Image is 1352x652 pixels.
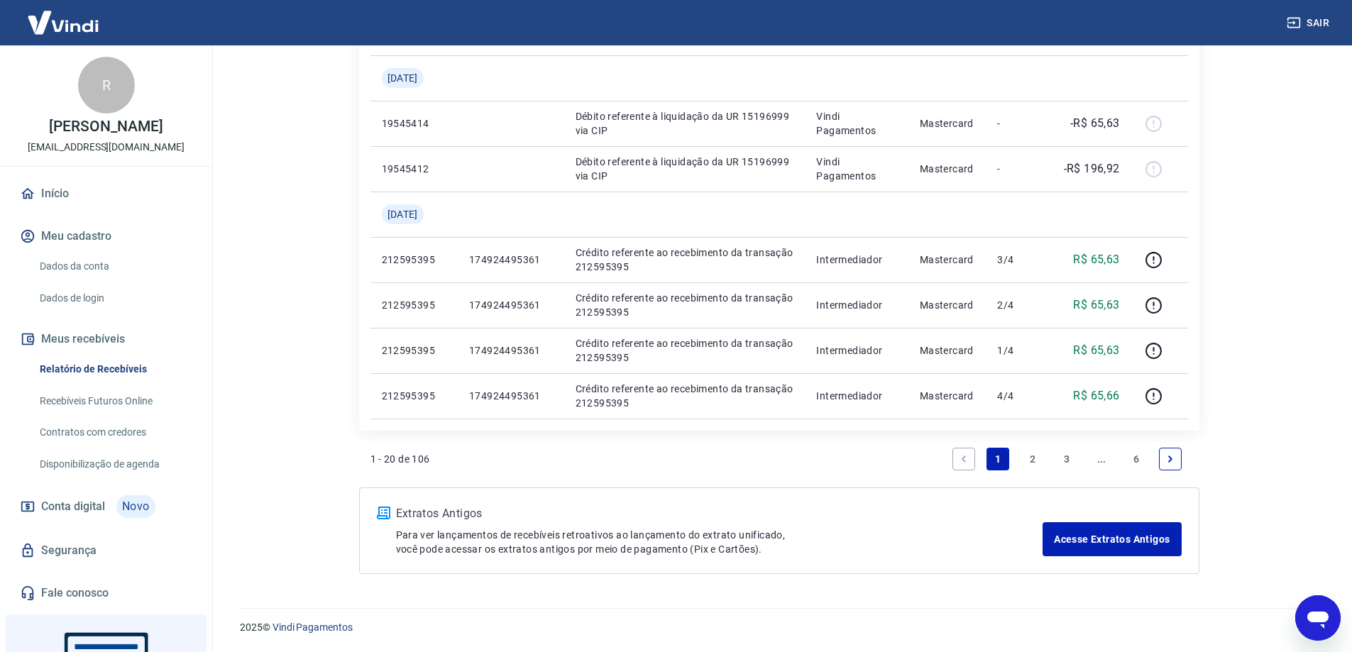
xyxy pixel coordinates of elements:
[17,535,195,566] a: Segurança
[1070,115,1120,132] p: -R$ 65,63
[920,116,975,131] p: Mastercard
[469,389,553,403] p: 174924495361
[370,452,430,466] p: 1 - 20 de 106
[997,389,1039,403] p: 4/4
[17,578,195,609] a: Fale conosco
[377,507,390,519] img: ícone
[469,253,553,267] p: 174924495361
[997,298,1039,312] p: 2/4
[34,387,195,416] a: Recebíveis Futuros Online
[396,528,1043,556] p: Para ver lançamentos de recebíveis retroativos ao lançamento do extrato unificado, você pode aces...
[388,71,418,85] span: [DATE]
[1159,448,1182,470] a: Next page
[382,343,446,358] p: 212595395
[1284,10,1335,36] button: Sair
[34,418,195,447] a: Contratos com credores
[816,155,896,183] p: Vindi Pagamentos
[947,442,1188,476] ul: Pagination
[382,253,446,267] p: 212595395
[920,253,975,267] p: Mastercard
[469,298,553,312] p: 174924495361
[576,245,794,274] p: Crédito referente ao recebimento da transação 212595395
[997,162,1039,176] p: -
[78,57,135,114] div: R
[1073,342,1119,359] p: R$ 65,63
[920,162,975,176] p: Mastercard
[816,109,896,138] p: Vindi Pagamentos
[920,389,975,403] p: Mastercard
[576,155,794,183] p: Débito referente à liquidação da UR 15196999 via CIP
[17,221,195,252] button: Meu cadastro
[816,343,896,358] p: Intermediador
[116,495,155,518] span: Novo
[1043,522,1181,556] a: Acesse Extratos Antigos
[1125,448,1148,470] a: Page 6
[41,497,105,516] span: Conta digital
[997,116,1039,131] p: -
[469,343,553,358] p: 174924495361
[576,291,794,319] p: Crédito referente ao recebimento da transação 212595395
[952,448,975,470] a: Previous page
[17,324,195,355] button: Meus recebíveis
[1073,297,1119,314] p: R$ 65,63
[920,298,975,312] p: Mastercard
[34,284,195,313] a: Dados de login
[576,382,794,410] p: Crédito referente ao recebimento da transação 212595395
[1064,160,1120,177] p: -R$ 196,92
[382,116,446,131] p: 19545414
[997,343,1039,358] p: 1/4
[1295,595,1341,641] iframe: Botão para abrir a janela de mensagens, conversa em andamento
[382,389,446,403] p: 212595395
[17,490,195,524] a: Conta digitalNovo
[382,298,446,312] p: 212595395
[1073,387,1119,404] p: R$ 65,66
[1090,448,1113,470] a: Jump forward
[17,178,195,209] a: Início
[816,298,896,312] p: Intermediador
[1055,448,1078,470] a: Page 3
[986,448,1009,470] a: Page 1 is your current page
[816,253,896,267] p: Intermediador
[28,140,185,155] p: [EMAIL_ADDRESS][DOMAIN_NAME]
[816,389,896,403] p: Intermediador
[920,343,975,358] p: Mastercard
[1073,251,1119,268] p: R$ 65,63
[17,1,109,44] img: Vindi
[576,109,794,138] p: Débito referente à liquidação da UR 15196999 via CIP
[1021,448,1044,470] a: Page 2
[388,207,418,221] span: [DATE]
[34,450,195,479] a: Disponibilização de agenda
[382,162,446,176] p: 19545412
[576,336,794,365] p: Crédito referente ao recebimento da transação 212595395
[240,620,1318,635] p: 2025 ©
[997,253,1039,267] p: 3/4
[34,252,195,281] a: Dados da conta
[49,119,163,134] p: [PERSON_NAME]
[396,505,1043,522] p: Extratos Antigos
[34,355,195,384] a: Relatório de Recebíveis
[273,621,353,633] a: Vindi Pagamentos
